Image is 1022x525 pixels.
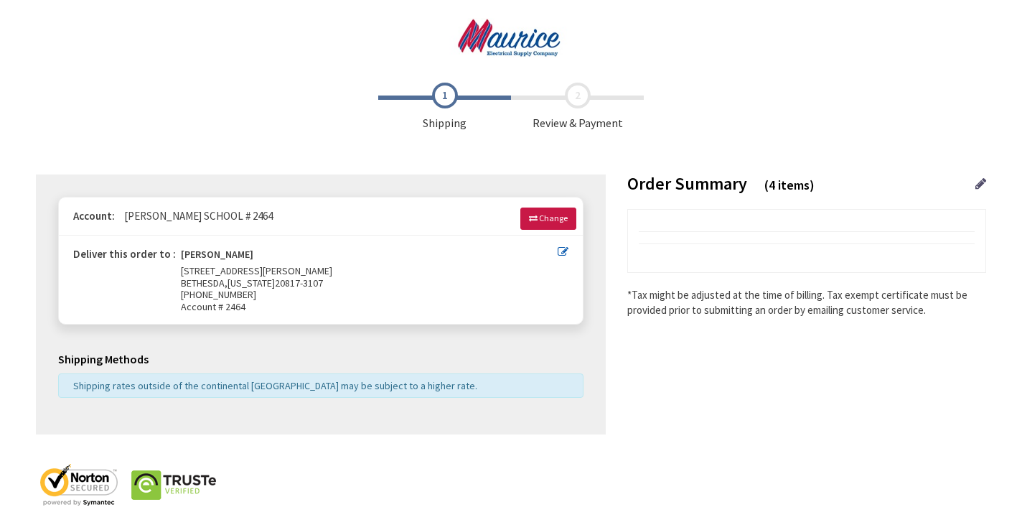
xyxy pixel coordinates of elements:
[181,277,228,289] span: BETHESDA,
[181,288,256,301] span: [PHONE_NUMBER]
[181,264,332,277] span: [STREET_ADDRESS][PERSON_NAME]
[511,83,644,131] span: Review & Payment
[441,18,581,57] img: Maurice Electrical Supply Company
[58,353,583,366] h5: Shipping Methods
[131,463,217,506] img: truste-seal.png
[627,287,986,318] : *Tax might be adjusted at the time of billing. Tax exempt certificate must be provided prior to s...
[627,172,747,195] span: Order Summary
[275,277,323,289] span: 20817-3107
[36,463,122,506] img: norton-seal.png
[181,301,558,313] span: Account # 2464
[181,248,253,265] strong: [PERSON_NAME]
[378,83,511,131] span: Shipping
[73,247,176,261] strong: Deliver this order to :
[539,213,568,223] span: Change
[73,379,477,392] span: Shipping rates outside of the continental [GEOGRAPHIC_DATA] may be subject to a higher rate.
[73,209,115,223] strong: Account:
[764,177,815,193] span: (4 items)
[520,208,576,229] a: Change
[228,277,275,289] span: [US_STATE]
[117,209,273,223] span: [PERSON_NAME] SCHOOL # 2464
